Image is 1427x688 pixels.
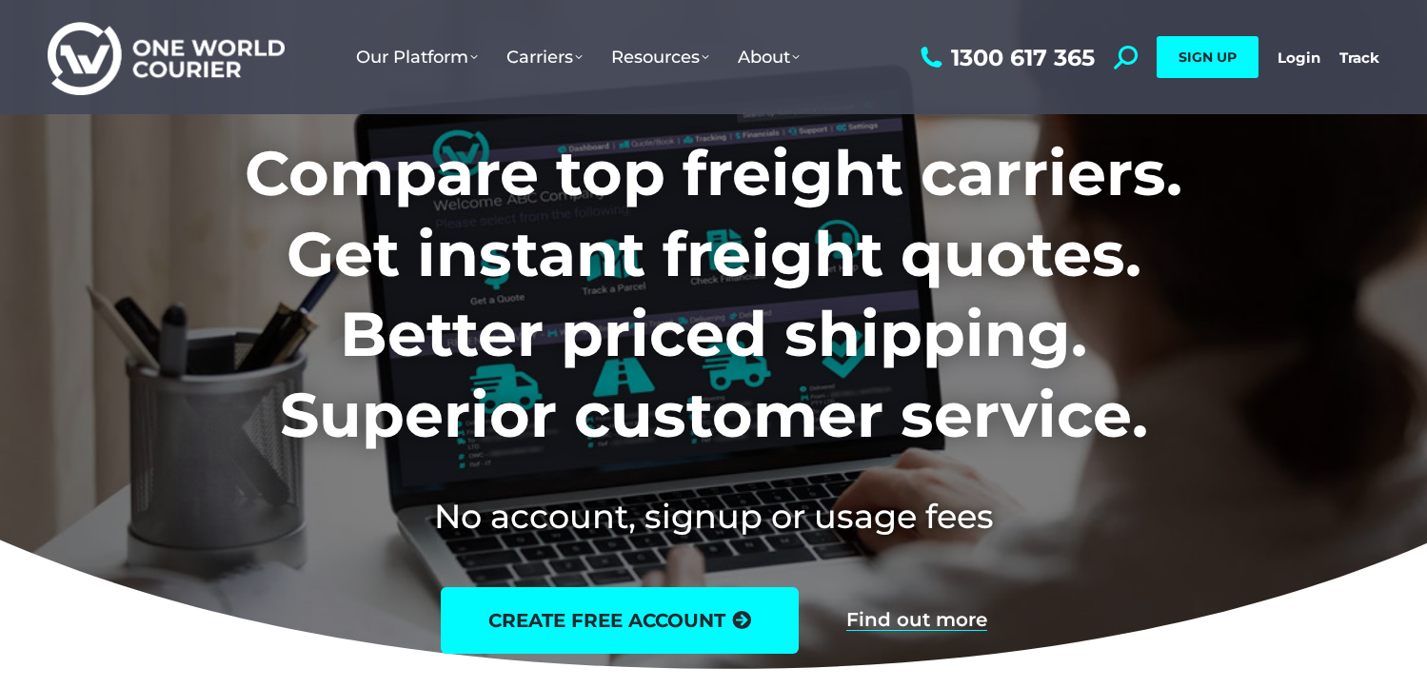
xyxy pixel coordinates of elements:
[916,46,1095,69] a: 1300 617 365
[738,47,800,68] span: About
[119,133,1308,455] h1: Compare top freight carriers. Get instant freight quotes. Better priced shipping. Superior custom...
[1339,49,1379,67] a: Track
[611,47,709,68] span: Resources
[1278,49,1320,67] a: Login
[441,587,799,654] a: create free account
[342,28,492,87] a: Our Platform
[506,47,583,68] span: Carriers
[723,28,814,87] a: About
[597,28,723,87] a: Resources
[492,28,597,87] a: Carriers
[1157,36,1259,78] a: SIGN UP
[119,493,1308,540] h2: No account, signup or usage fees
[48,19,285,96] img: One World Courier
[846,610,987,631] a: Find out more
[356,47,478,68] span: Our Platform
[1179,49,1237,66] span: SIGN UP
